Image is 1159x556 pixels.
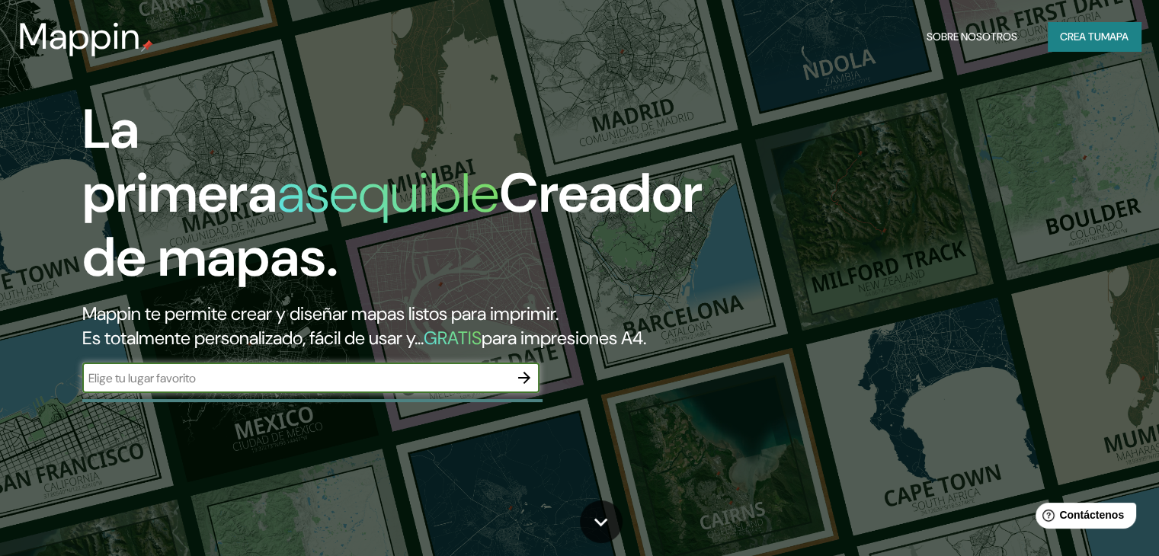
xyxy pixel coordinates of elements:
font: asequible [277,158,499,228]
img: pin de mapeo [141,40,153,52]
button: Sobre nosotros [920,22,1023,51]
font: Mappin [18,12,141,60]
iframe: Lanzador de widgets de ayuda [1023,497,1142,539]
font: Creador de mapas. [82,158,703,292]
font: para impresiones A4. [482,326,646,350]
font: mapa [1101,30,1129,43]
font: Sobre nosotros [927,30,1017,43]
font: Es totalmente personalizado, fácil de usar y... [82,326,424,350]
button: Crea tumapa [1048,22,1141,51]
font: Mappin te permite crear y diseñar mapas listos para imprimir. [82,302,559,325]
input: Elige tu lugar favorito [82,369,509,387]
font: GRATIS [424,326,482,350]
font: La primera [82,94,277,228]
font: Crea tu [1060,30,1101,43]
